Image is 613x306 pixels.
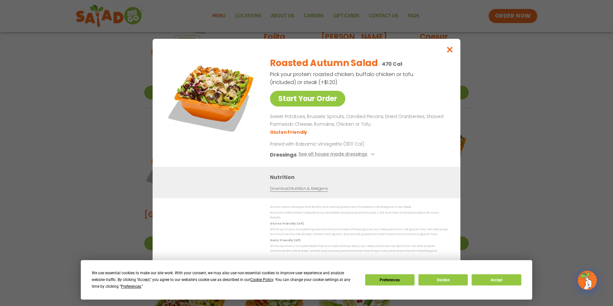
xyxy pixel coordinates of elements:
[270,221,303,225] strong: Gluten Friendly (GF)
[270,185,328,191] a: Download Nutrition & Allergens
[440,39,460,60] button: Close modal
[167,52,257,141] img: Featured product photo for Roasted Autumn Salad
[81,260,532,300] div: Cookie Consent Prompt
[270,91,345,106] a: Start Your Order
[270,205,448,209] p: We are not an allergen free facility and cannot guarantee the absence of allergens in our foods.
[382,60,402,68] p: 470 Cal
[270,227,448,237] p: While our menu includes ingredients that are made without gluten, our restaurants are not gluten ...
[270,70,414,86] p: Pick your protein: roasted chicken, buffalo chicken or tofu (included) or steak (+$1.20)
[270,140,389,147] p: Paired with Balsamic Vinaigrette (300 Cal)
[270,244,448,254] p: While our menu includes foods that are made without dairy, our restaurants are not dairy free. We...
[298,150,376,158] button: See all house made dressings
[250,277,273,282] span: Cookie Policy
[270,173,451,181] h3: Nutrition
[472,274,521,285] button: Accept
[270,150,297,158] h3: Dressings
[270,210,448,220] p: Nutrition information is based on our standard recipes and portion sizes. Click Nutrition & Aller...
[92,270,357,290] div: We use essential cookies to make our site work. With your consent, we may also use non-essential ...
[418,274,468,285] button: Decline
[270,129,308,135] li: Gluten Friendly
[270,238,300,242] strong: Dairy Friendly (DF)
[270,113,445,128] p: Sweet Potatoes, Brussels Sprouts, Candied Pecans, Dried Cranberries, Shaved Parmesan Cheese, Roma...
[121,284,141,289] span: Preferences
[270,56,378,70] h2: Roasted Autumn Salad
[578,271,596,289] img: wpChatIcon
[365,274,415,285] button: Preferences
